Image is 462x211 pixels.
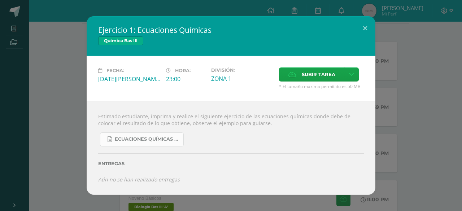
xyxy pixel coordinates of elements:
h2: Ejercicio 1: Ecuaciones Químicas [98,25,364,35]
i: Aún no se han realizado entregas [98,176,180,183]
span: Ecuaciones Químicas faciles.docx [115,136,180,142]
div: 23:00 [166,75,205,83]
span: Química Bas III [98,36,143,45]
span: Hora: [175,68,191,73]
div: ZONA 1 [211,75,273,83]
button: Close (Esc) [355,16,375,41]
div: Estimado estudiante, imprima y realice el siguiente ejercicio de las ecuaciones químicas donde de... [87,101,375,195]
span: Fecha: [106,68,124,73]
div: [DATE][PERSON_NAME] [98,75,160,83]
span: * El tamaño máximo permitido es 50 MB [279,83,364,89]
label: Entregas [98,161,364,166]
span: Subir tarea [302,68,335,81]
a: Ecuaciones Químicas faciles.docx [100,132,184,146]
label: División: [211,67,273,73]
